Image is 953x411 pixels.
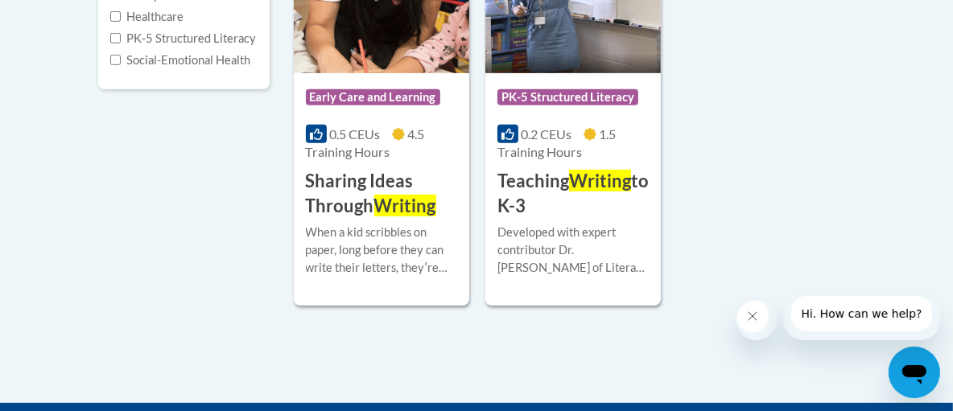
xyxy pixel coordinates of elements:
iframe: Close message [736,300,777,340]
span: Writing [374,195,436,216]
span: Early Care and Learning [306,89,440,105]
label: Social-Emotional Health [110,51,250,69]
span: 0.5 CEUs [329,126,380,142]
div: When a kid scribbles on paper, long before they can write their letters, theyʹre starting to unde... [306,224,457,277]
label: PK-5 Structured Literacy [110,30,256,47]
input: Checkbox for Options [110,55,121,65]
span: Writing [569,170,631,191]
h3: Teaching to K-3 [497,169,649,219]
div: Developed with expert contributor Dr. [PERSON_NAME] of Literacy How. This course provides a resea... [497,224,649,277]
input: Checkbox for Options [110,11,121,22]
span: 0.2 CEUs [521,126,571,142]
h3: Sharing Ideas Through [306,169,457,219]
label: Healthcare [110,8,184,26]
span: PK-5 Structured Literacy [497,89,638,105]
iframe: Message from company [783,296,940,340]
iframe: Button to launch messaging window [889,347,940,398]
input: Checkbox for Options [110,33,121,43]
